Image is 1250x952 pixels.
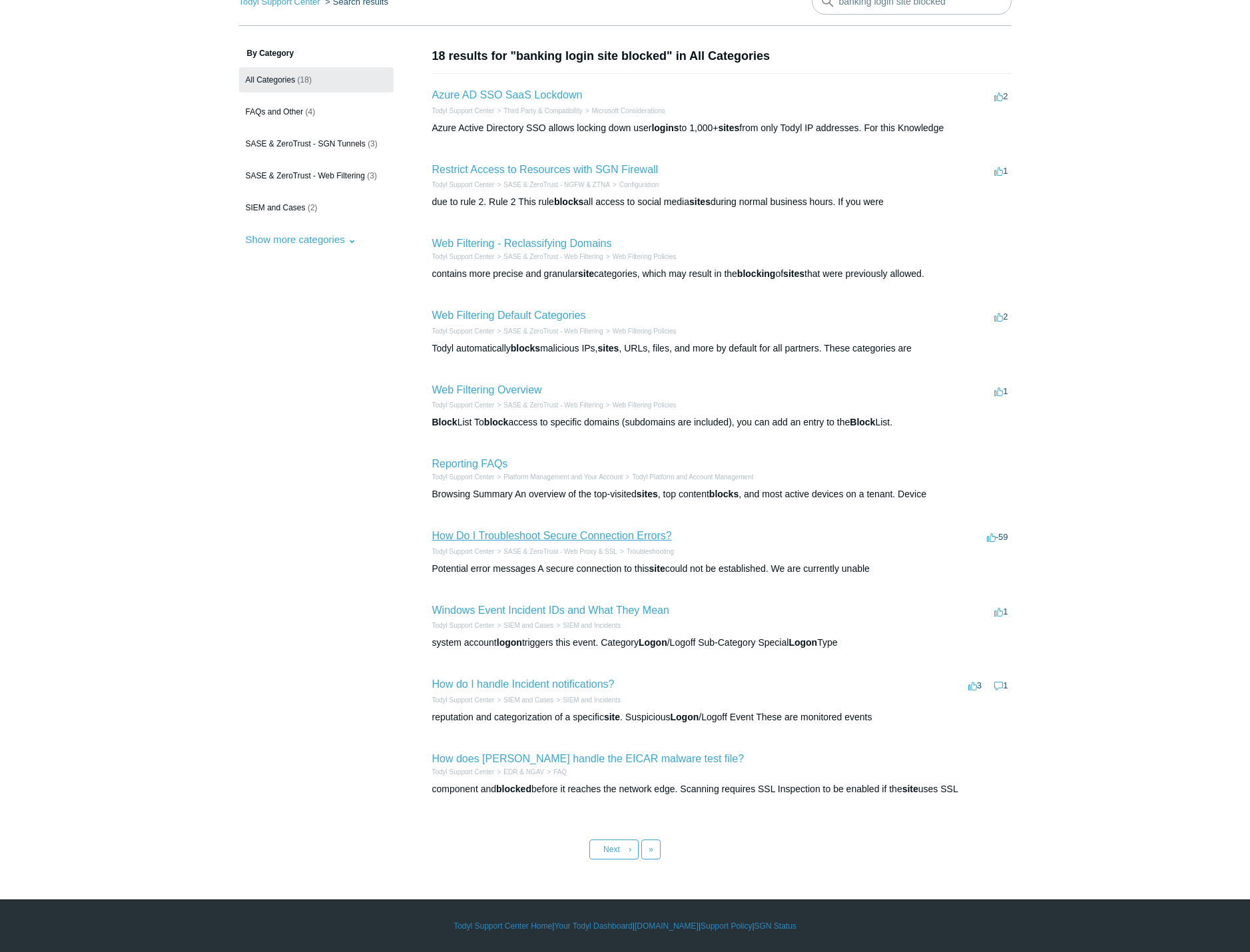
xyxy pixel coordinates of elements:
em: site [578,268,594,279]
li: SIEM and Cases [494,695,553,705]
h3: By Category [239,47,394,59]
em: sites [689,196,711,207]
em: Block [432,417,458,427]
span: 2 [994,312,1008,322]
span: SASE & ZeroTrust - Web Filtering [246,171,365,180]
a: Todyl Support Center [432,253,495,260]
a: Platform Management and Your Account [503,473,623,481]
a: SASE & ZeroTrust - Web Filtering [503,401,603,409]
span: -59 [987,532,1008,542]
li: Third Party & Compatibility [494,106,582,116]
a: SASE & ZeroTrust - Web Proxy & SSL [503,548,617,555]
a: Windows Event Incident IDs and What They Mean [432,604,669,616]
a: SIEM and Cases [503,696,553,704]
span: SASE & ZeroTrust - SGN Tunnels [246,139,366,148]
em: site [604,712,620,722]
em: sites [598,343,619,354]
div: due to rule 2. Rule 2 This rule all access to social media during normal business hours. If you were [432,195,1012,209]
li: Todyl Support Center [432,620,495,630]
li: SASE & ZeroTrust - Web Filtering [494,400,603,410]
li: Microsoft Considerations [583,106,665,116]
li: Platform Management and Your Account [494,472,623,482]
li: Todyl Platform and Account Management [623,472,753,482]
span: » [649,845,653,854]
a: Todyl Support Center [432,181,495,188]
em: block [484,417,509,427]
li: Web Filtering Policies [603,400,677,410]
span: Next [603,845,620,854]
a: SASE & ZeroTrust - NGFW & ZTNA [503,181,610,188]
span: (3) [367,171,377,180]
a: Todyl Support Center [432,768,495,776]
a: Web Filtering Policies [613,328,677,335]
li: Todyl Support Center [432,252,495,262]
li: FAQ [544,767,567,777]
span: (3) [368,139,378,148]
a: Web Filtering Overview [432,384,542,395]
a: Troubleshooting [627,548,674,555]
div: system account triggers this event. Category /Logoff Sub-Category Special Type [432,636,1012,650]
a: Todyl Support Center [432,401,495,409]
span: 1 [994,680,1008,690]
a: How do I handle Incident notifications? [432,678,615,690]
em: sites [783,268,804,279]
li: SIEM and Incidents [553,695,621,705]
div: reputation and categorization of a specific . Suspicious /Logoff Event These are monitored events [432,710,1012,724]
a: Todyl Support Center Home [454,920,552,932]
div: List To access to specific domains (subdomains are included), you can add an entry to the List. [432,415,1012,429]
a: SASE & ZeroTrust - Web Filtering [503,328,603,335]
li: Todyl Support Center [432,180,495,190]
span: (2) [308,203,318,212]
a: How does [PERSON_NAME] handle the EICAR malware test file? [432,753,745,764]
em: blocks [709,489,739,499]
div: component and before it reaches the network edge. Scanning requires SSL Inspection to be enabled ... [432,782,1012,796]
div: Todyl automatically malicious IPs, , URLs, files, and more by default for all partners. These cat... [432,342,1012,356]
em: logins [651,122,679,133]
a: EDR & NGAV [503,768,544,776]
a: FAQs and Other (4) [239,99,394,124]
em: blocked [496,784,531,794]
em: logon [497,637,522,648]
a: Next [589,839,639,859]
span: 1 [994,166,1008,176]
a: Web Filtering Policies [613,253,677,260]
a: Reporting FAQs [432,458,508,469]
em: blocking [737,268,776,279]
em: Logon [788,637,817,648]
div: | | | | [239,920,1012,932]
a: SIEM and Cases [503,622,553,629]
a: Microsoft Considerations [592,107,665,115]
a: SASE & ZeroTrust - Web Filtering [503,253,603,260]
a: [DOMAIN_NAME] [635,920,699,932]
li: Web Filtering Policies [603,326,677,336]
span: All Categories [246,75,296,85]
li: Todyl Support Center [432,695,495,705]
li: Todyl Support Center [432,767,495,777]
a: SIEM and Incidents [563,622,621,629]
a: Todyl Support Center [432,473,495,481]
a: Todyl Support Center [432,622,495,629]
span: › [629,845,631,854]
em: blocks [511,343,540,354]
a: SIEM and Incidents [563,696,621,704]
a: Restrict Access to Resources with SGN Firewall [432,164,659,175]
a: Your Todyl Dashboard [554,920,632,932]
a: Support Policy [701,920,752,932]
button: Show more categories [239,227,363,252]
em: Logon [671,712,699,722]
a: Web Filtering - Reclassifying Domains [432,238,612,249]
li: Todyl Support Center [432,400,495,410]
li: Troubleshooting [617,547,674,557]
a: Todyl Support Center [432,328,495,335]
a: Web Filtering Policies [613,401,677,409]
li: Todyl Support Center [432,106,495,116]
em: Block [850,417,875,427]
li: SASE & ZeroTrust - Web Proxy & SSL [494,547,617,557]
em: Logon [639,637,667,648]
h1: 18 results for "banking login site blocked" in All Categories [432,47,1012,65]
a: Configuration [619,181,659,188]
div: Potential error messages A secure connection to this could not be established. We are currently u... [432,562,1012,576]
a: FAQ [553,768,567,776]
li: Web Filtering Policies [603,252,677,262]
span: SIEM and Cases [246,203,306,212]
